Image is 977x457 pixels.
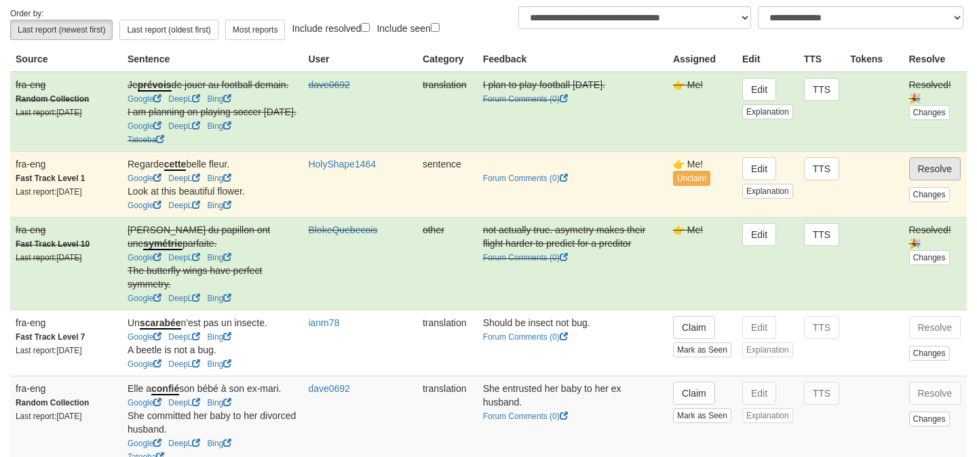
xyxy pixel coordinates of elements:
[207,294,231,303] a: Bing
[483,174,568,183] a: Forum Comments (0)
[742,382,776,405] button: Edit
[10,9,44,18] small: Order by:
[207,439,231,448] a: Bing
[483,412,568,421] a: Forum Comments (0)
[478,47,668,72] th: Feedback
[16,412,82,421] small: Last report: [DATE]
[207,121,231,131] a: Bing
[478,217,668,310] td: not actually true. asymetry makes their flight harder to predict for a preditor
[804,223,839,246] button: TTS
[138,79,172,92] u: prévois
[742,223,776,246] button: Edit
[168,121,200,131] a: DeepL
[742,342,793,357] button: Explanation
[673,342,731,357] button: Mark as Seen
[168,174,200,183] a: DeepL
[128,201,161,210] a: Google
[673,171,710,186] button: Unclaim
[431,23,440,32] input: Include seen
[207,94,231,104] a: Bing
[845,47,903,72] th: Tokens
[168,201,200,210] a: DeepL
[804,382,839,405] button: TTS
[128,398,161,408] a: Google
[16,223,117,237] div: fra-eng
[742,408,793,423] button: Explanation
[207,398,231,408] a: Bing
[16,94,89,104] strong: Random Collection
[16,332,85,342] strong: Fast Track Level 7
[168,359,200,369] a: DeepL
[128,253,161,262] a: Google
[128,94,161,104] a: Google
[16,108,82,117] small: Last report: [DATE]
[168,294,200,303] a: DeepL
[799,47,845,72] th: TTS
[16,174,85,183] strong: Fast Track Level 1
[16,78,117,92] div: fra-eng
[128,79,288,92] span: Je de jouer au football demain.
[909,382,961,405] button: Resolve
[904,47,968,72] th: Resolve
[16,398,89,408] strong: Random Collection
[207,332,231,342] a: Bing
[128,135,164,144] a: Tatoeba
[483,332,568,342] a: Forum Comments (0)
[673,382,715,405] button: Claim
[16,316,117,330] div: fra-eng
[804,78,839,101] button: TTS
[207,253,231,262] a: Bing
[128,174,161,183] a: Google
[417,217,478,310] td: other
[128,184,297,198] div: Look at this beautiful flower.
[737,47,799,72] th: Edit
[742,104,793,119] button: Explanation
[673,408,731,423] button: Mark as Seen
[804,157,839,180] button: TTS
[122,47,303,72] th: Sentence
[168,439,200,448] a: DeepL
[742,78,776,101] button: Edit
[128,224,270,250] span: [PERSON_NAME] du papillon ont une parfaite.
[16,239,90,249] strong: Fast Track Level 10
[804,316,839,339] button: TTS
[361,23,370,32] input: Include resolved
[303,47,417,72] th: User
[128,383,281,395] span: Elle a son bébé à son ex-mari.
[909,187,950,202] button: Changes
[164,159,187,171] u: cette
[128,409,297,436] div: She committed her baby to her divorced husband.
[417,310,478,376] td: translation
[140,317,181,330] u: scarabée
[478,72,668,152] td: I plan to play football [DATE].
[128,332,161,342] a: Google
[909,250,950,265] button: Changes
[207,359,231,369] a: Bing
[673,316,715,339] button: Claim
[742,157,776,180] button: Edit
[143,238,183,250] u: symétrie
[909,223,962,250] div: Resolved! 🎉
[16,187,82,197] small: Last report: [DATE]
[168,332,200,342] a: DeepL
[128,159,229,171] span: Regarde belle fleur.
[909,105,950,120] button: Changes
[128,121,161,131] a: Google
[128,343,297,357] div: A beetle is not a bug.
[483,94,568,104] a: Forum Comments (0)
[168,94,200,104] a: DeepL
[292,20,370,35] label: Include resolved
[742,184,793,199] button: Explanation
[207,174,231,183] a: Bing
[742,316,776,339] button: Edit
[128,105,297,119] div: I am planning on playing soccer [DATE].
[417,47,478,72] th: Category
[909,78,962,105] div: Resolved! 🎉
[308,224,377,235] a: BlokeQuebecois
[909,316,961,339] button: Resolve
[225,20,286,40] button: Most reports
[168,398,200,408] a: DeepL
[128,439,161,448] a: Google
[909,346,950,361] button: Changes
[308,317,339,328] a: ianm78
